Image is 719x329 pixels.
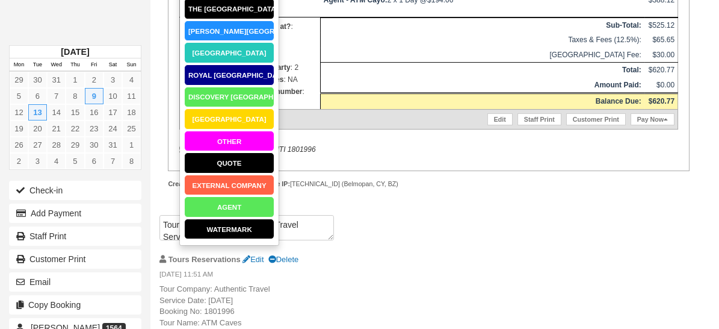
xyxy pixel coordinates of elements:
strong: Created by: [168,180,203,187]
td: $620.77 [644,63,678,78]
th: Tue [28,58,47,72]
a: 25 [122,121,141,137]
a: [GEOGRAPHIC_DATA] [184,108,274,130]
strong: Tours Reservations [168,255,241,264]
a: Customer Print [566,113,626,125]
a: Quote [184,152,274,174]
a: 16 [85,104,103,121]
th: Sat [103,58,122,72]
a: 6 [28,88,47,104]
th: Thu [66,58,84,72]
a: 26 [10,137,28,153]
a: 27 [28,137,47,153]
a: [GEOGRAPHIC_DATA] [184,42,274,63]
a: 7 [47,88,66,104]
a: 12 [10,104,28,121]
a: 4 [122,72,141,88]
a: 28 [47,137,66,153]
td: [GEOGRAPHIC_DATA] Fee: [321,48,644,63]
a: 20 [28,121,47,137]
button: Copy Booking [9,295,141,315]
strong: $620.77 [649,97,674,105]
a: 30 [28,72,47,88]
th: Sun [122,58,141,72]
th: Sub-Total: [321,17,644,33]
td: $65.65 [644,33,678,47]
a: 31 [103,137,122,153]
td: $30.00 [644,48,678,63]
a: 23 [85,121,103,137]
a: 13 [28,104,47,121]
a: Edit [242,255,264,264]
a: 8 [122,153,141,169]
td: $0.00 [644,78,678,93]
a: 18 [122,104,141,121]
a: Royal [GEOGRAPHIC_DATA] [184,64,274,86]
a: Discovery [GEOGRAPHIC_DATA] [184,87,274,108]
a: 19 [10,121,28,137]
a: Watermark [184,219,274,240]
a: Customer Print [9,249,141,269]
a: External Company [184,175,274,196]
td: Taxes & Fees (12.5%): [321,33,644,47]
a: 29 [66,137,84,153]
strong: [DATE] [61,47,89,57]
th: Fri [85,58,103,72]
th: Total: [321,63,644,78]
a: 2 [85,72,103,88]
td: $525.12 [644,17,678,33]
th: Amount Paid: [321,78,644,93]
a: Staff Print [9,227,141,246]
div: Tours Reservations [TECHNICAL_ID] (Belmopan, CY, BZ) [168,180,689,189]
th: Balance Due: [321,93,644,110]
a: 6 [85,153,103,169]
em: [DATE] 11:51 AM [159,269,680,283]
a: 8 [66,88,84,104]
a: 15 [66,104,84,121]
a: 5 [10,88,28,104]
th: Wed [47,58,66,72]
a: 10 [103,88,122,104]
a: 1 [66,72,84,88]
a: 29 [10,72,28,88]
a: AGENT [184,196,274,218]
th: Mon [10,58,28,72]
em: AVANTI 1801996 [260,145,315,154]
a: Pay Now [631,113,674,125]
a: 2 [10,153,28,169]
a: 9 [85,88,103,104]
a: 14 [47,104,66,121]
button: Add Payment [9,204,141,223]
a: 31 [47,72,66,88]
a: 11 [122,88,141,104]
a: 4 [47,153,66,169]
a: 5 [66,153,84,169]
a: 1 [122,137,141,153]
a: 30 [85,137,103,153]
a: 7 [103,153,122,169]
a: 17 [103,104,122,121]
a: Staff Print [517,113,561,125]
a: Delete [268,255,298,264]
a: 21 [47,121,66,137]
button: Check-in [9,181,141,200]
a: Edit [487,113,513,125]
a: 3 [28,153,47,169]
a: 22 [66,121,84,137]
a: 24 [103,121,122,137]
a: 3 [103,72,122,88]
a: Other [184,131,274,152]
button: Email [9,272,141,292]
a: [PERSON_NAME][GEOGRAPHIC_DATA] [184,20,274,42]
